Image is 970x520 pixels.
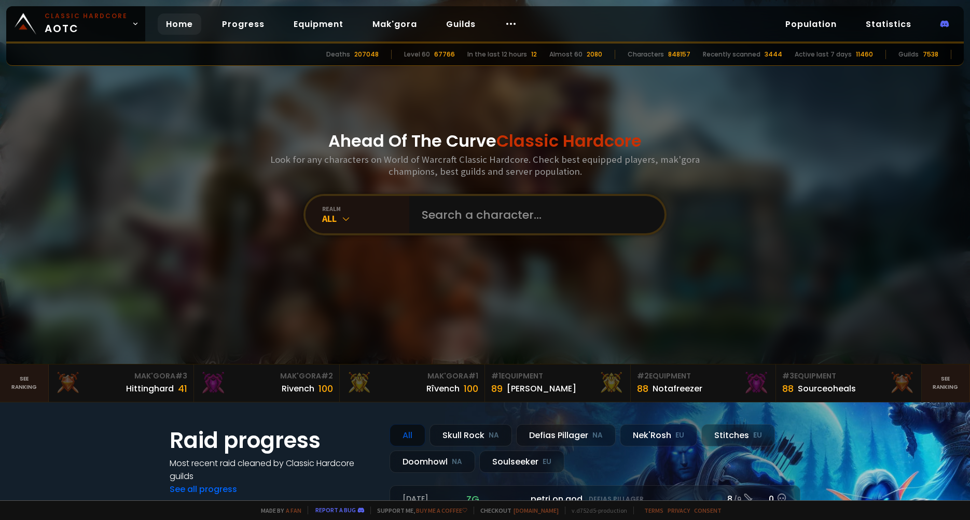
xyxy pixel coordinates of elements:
[668,507,690,514] a: Privacy
[644,507,663,514] a: Terms
[126,382,174,395] div: Hittinghard
[637,371,770,382] div: Equipment
[496,129,642,152] span: Classic Hardcore
[701,424,775,446] div: Stitches
[703,50,760,59] div: Recently scanned
[491,371,501,381] span: # 1
[923,50,938,59] div: 7538
[765,50,782,59] div: 3444
[798,382,856,395] div: Sourceoheals
[6,6,145,41] a: Classic HardcoreAOTC
[753,430,762,441] small: EU
[200,371,333,382] div: Mak'Gora
[592,430,603,441] small: NA
[898,50,919,59] div: Guilds
[285,13,352,35] a: Equipment
[266,153,704,177] h3: Look for any characters on World of Warcraft Classic Hardcore. Check best equipped players, mak'g...
[322,213,409,224] div: All
[434,50,455,59] div: 67766
[637,371,649,381] span: # 2
[653,382,702,395] div: Notafreezer
[214,13,273,35] a: Progress
[354,50,379,59] div: 207048
[777,13,845,35] a: Population
[318,382,333,396] div: 100
[516,424,616,446] div: Defias Pillager
[637,382,648,396] div: 88
[507,382,576,395] div: [PERSON_NAME]
[620,424,697,446] div: Nek'Rosh
[315,506,356,514] a: Report a bug
[782,371,915,382] div: Equipment
[587,50,602,59] div: 2080
[468,371,478,381] span: # 1
[782,382,794,396] div: 88
[282,382,314,395] div: Rivench
[549,50,583,59] div: Almost 60
[565,507,627,514] span: v. d752d5 - production
[776,364,922,402] a: #3Equipment88Sourceoheals
[856,50,873,59] div: 11460
[485,364,631,402] a: #1Equipment89[PERSON_NAME]
[370,507,467,514] span: Support me,
[795,50,852,59] div: Active last 7 days
[55,371,188,382] div: Mak'Gora
[416,507,467,514] a: Buy me a coffee
[429,424,512,446] div: Skull Rock
[170,483,237,495] a: See all progress
[491,371,624,382] div: Equipment
[326,50,350,59] div: Deaths
[45,11,128,21] small: Classic Hardcore
[467,50,527,59] div: In the last 12 hours
[286,507,301,514] a: a fan
[543,457,551,467] small: EU
[404,50,430,59] div: Level 60
[390,485,800,513] a: [DATE]zgpetri on godDefias Pillager8 /90
[364,13,425,35] a: Mak'gora
[49,364,195,402] a: Mak'Gora#3Hittinghard41
[479,451,564,473] div: Soulseeker
[170,457,377,483] h4: Most recent raid cleaned by Classic Hardcore guilds
[321,371,333,381] span: # 2
[158,13,201,35] a: Home
[322,205,409,213] div: realm
[489,430,499,441] small: NA
[390,424,425,446] div: All
[474,507,559,514] span: Checkout
[668,50,690,59] div: 848157
[390,451,475,473] div: Doomhowl
[675,430,684,441] small: EU
[346,371,479,382] div: Mak'Gora
[631,364,777,402] a: #2Equipment88Notafreezer
[45,11,128,36] span: AOTC
[194,364,340,402] a: Mak'Gora#2Rivench100
[340,364,486,402] a: Mak'Gora#1Rîvench100
[178,382,187,396] div: 41
[782,371,794,381] span: # 3
[328,129,642,153] h1: Ahead Of The Curve
[491,382,503,396] div: 89
[426,382,460,395] div: Rîvench
[857,13,920,35] a: Statistics
[694,507,722,514] a: Consent
[531,50,537,59] div: 12
[255,507,301,514] span: Made by
[514,507,559,514] a: [DOMAIN_NAME]
[438,13,484,35] a: Guilds
[452,457,462,467] small: NA
[628,50,664,59] div: Characters
[170,424,377,457] h1: Raid progress
[464,382,478,396] div: 100
[415,196,652,233] input: Search a character...
[175,371,187,381] span: # 3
